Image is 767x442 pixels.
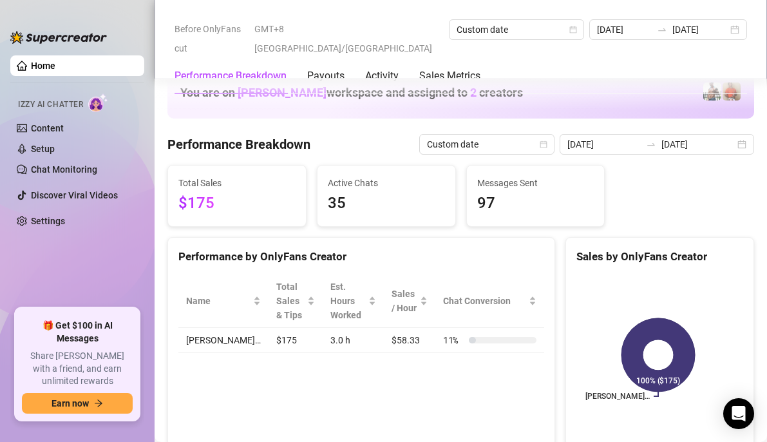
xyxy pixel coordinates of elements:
[384,274,435,328] th: Sales / Hour
[178,328,269,353] td: [PERSON_NAME]…
[22,350,133,388] span: Share [PERSON_NAME] with a friend, and earn unlimited rewards
[657,24,667,35] span: to
[88,93,108,112] img: AI Chatter
[657,24,667,35] span: swap-right
[435,274,544,328] th: Chat Conversion
[672,23,728,37] input: End date
[10,31,107,44] img: logo-BBDzfeDw.svg
[585,392,650,401] text: [PERSON_NAME]…
[457,20,576,39] span: Custom date
[175,68,287,84] div: Performance Breakdown
[443,333,464,347] span: 11 %
[22,320,133,345] span: 🎁 Get $100 in AI Messages
[392,287,417,315] span: Sales / Hour
[31,190,118,200] a: Discover Viral Videos
[477,191,594,216] span: 97
[167,135,310,153] h4: Performance Breakdown
[178,274,269,328] th: Name
[276,280,305,322] span: Total Sales & Tips
[254,19,441,58] span: GMT+8 [GEOGRAPHIC_DATA]/[GEOGRAPHIC_DATA]
[569,26,577,34] span: calendar
[567,137,641,151] input: Start date
[31,61,55,71] a: Home
[576,248,743,265] div: Sales by OnlyFans Creator
[31,144,55,154] a: Setup
[31,123,64,133] a: Content
[269,274,323,328] th: Total Sales & Tips
[419,68,480,84] div: Sales Metrics
[186,294,251,308] span: Name
[540,140,547,148] span: calendar
[646,139,656,149] span: swap-right
[365,68,399,84] div: Activity
[22,393,133,414] button: Earn nowarrow-right
[18,99,83,111] span: Izzy AI Chatter
[269,328,323,353] td: $175
[597,23,652,37] input: Start date
[443,294,526,308] span: Chat Conversion
[328,191,445,216] span: 35
[330,280,366,322] div: Est. Hours Worked
[178,176,296,190] span: Total Sales
[323,328,384,353] td: 3.0 h
[661,137,735,151] input: End date
[384,328,435,353] td: $58.33
[723,398,754,429] div: Open Intercom Messenger
[31,164,97,175] a: Chat Monitoring
[178,191,296,216] span: $175
[328,176,445,190] span: Active Chats
[178,248,544,265] div: Performance by OnlyFans Creator
[477,176,594,190] span: Messages Sent
[31,216,65,226] a: Settings
[52,398,89,408] span: Earn now
[307,68,345,84] div: Payouts
[646,139,656,149] span: to
[175,19,247,58] span: Before OnlyFans cut
[427,135,547,154] span: Custom date
[94,399,103,408] span: arrow-right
